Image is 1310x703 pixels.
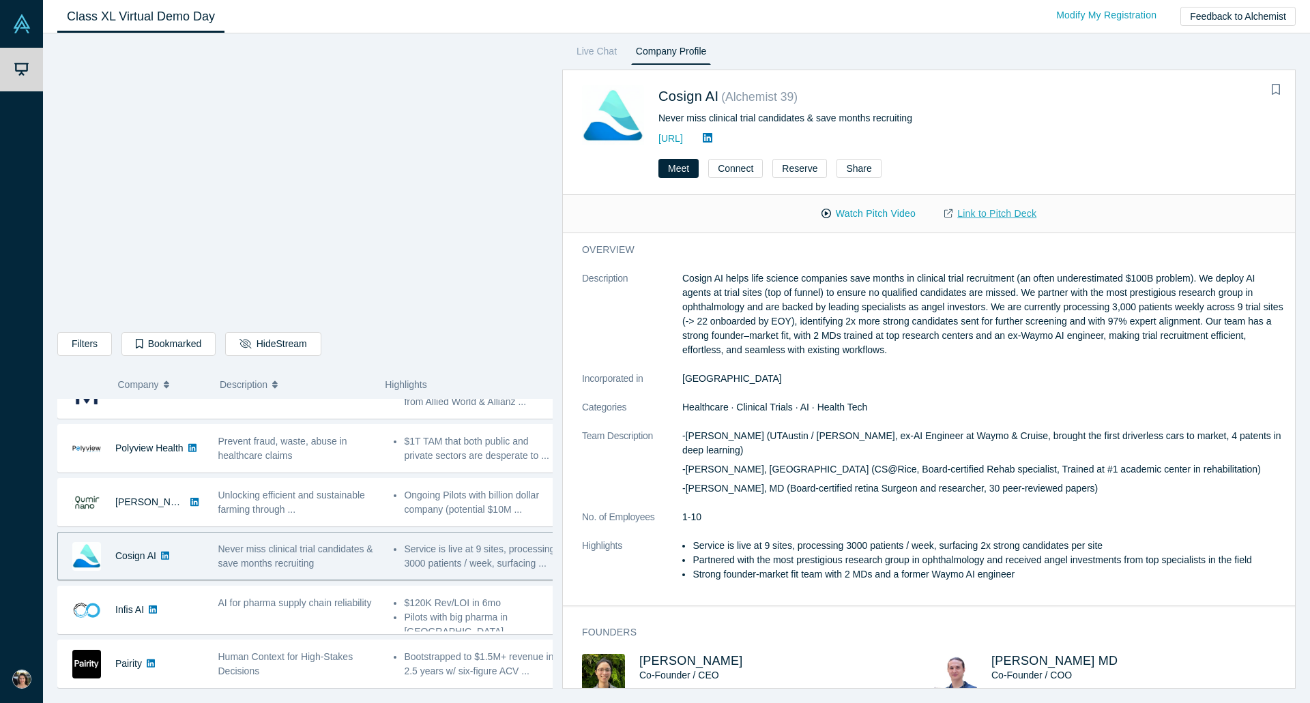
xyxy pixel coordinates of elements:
li: Service is live at 9 sites, processing 3000 patients / week, surfacing ... [404,542,555,571]
a: [PERSON_NAME] MD [991,654,1118,668]
dt: No. of Employees [582,510,682,539]
a: Infis AI [115,604,144,615]
a: Polyview Health [115,443,184,453]
img: Cosign AI's Logo [582,85,644,147]
span: Company [118,370,159,399]
dt: Description [582,271,682,372]
span: Co-Founder / CEO [639,670,719,680]
button: Reserve [772,159,827,178]
img: Alchemist Vault Logo [12,14,31,33]
div: Never miss clinical trial candidates & save months recruiting [658,111,1113,125]
img: Polyview Health's Logo [72,434,101,463]
li: Bootstrapped to $1.5M+ revenue in 2.5 years w/ six-figure ACV ... [404,650,555,678]
img: Riya Fukui MD's Profile Image [934,654,977,695]
a: Link to Pitch Deck [930,202,1051,226]
button: Filters [57,332,112,356]
a: Class XL Virtual Demo Day [57,1,224,33]
span: Prevent fraud, waste, abuse in healthcare claims [218,436,347,461]
li: $120K Rev/LOI in 6mo [404,596,555,610]
h3: Founders [582,625,1267,640]
a: Company Profile [631,43,711,65]
button: Meet [658,159,699,178]
button: Feedback to Alchemist [1180,7,1296,26]
span: Healthcare · Clinical Trials · AI · Health Tech [682,402,867,413]
iframe: Alchemist Class XL Demo Day: Vault [58,44,552,322]
span: Human Context for High-Stakes Decisions [218,651,353,676]
a: [PERSON_NAME] [639,654,743,668]
dt: Team Description [582,429,682,510]
span: Never miss clinical trial candidates & save months recruiting [218,543,373,569]
button: Watch Pitch Video [807,202,930,226]
a: Pairity [115,658,142,669]
p: -[PERSON_NAME], [GEOGRAPHIC_DATA] (CS@Rice, Board-certified Rehab specialist, Trained at #1 acade... [682,462,1286,477]
span: Description [220,370,267,399]
button: Connect [708,159,763,178]
span: AI for pharma supply chain reliability [218,597,372,608]
img: Lauren Glatter's Account [12,670,31,689]
a: Cosign AI [658,89,718,104]
li: Ongoing Pilots with billion dollar company (potential $10M ... [404,488,555,517]
dd: 1-10 [682,510,1286,524]
dd: [GEOGRAPHIC_DATA] [682,372,1286,386]
button: Share [836,159,881,178]
a: [PERSON_NAME] [115,496,194,507]
a: Modify My Registration [1042,3,1171,27]
a: Cosign AI [115,550,156,561]
img: Infis AI's Logo [72,596,101,625]
dt: Highlights [582,539,682,596]
p: -[PERSON_NAME] (UTAustin / [PERSON_NAME], ex-AI Engineer at Waymo & Cruise, brought the first dri... [682,429,1286,458]
small: ( Alchemist 39 ) [721,90,798,104]
span: Unlocking efficient and sustainable farming through ... [218,490,365,515]
button: Bookmarked [121,332,216,356]
li: Strong founder-market fit team with 2 MDs and a former Waymo AI engineer [693,567,1286,582]
li: $1T TAM that both public and private sectors are desperate to ... [404,434,555,463]
h3: overview [582,243,1267,257]
span: Highlights [385,379,426,390]
img: Pairity's Logo [72,650,101,678]
li: Partnered with the most prestigious research group in ophthalmology and received angel investment... [693,553,1286,567]
li: Pilots with big pharma in [GEOGRAPHIC_DATA] ... [404,610,555,639]
img: Will Xie's Profile Image [582,654,625,695]
button: HideStream [225,332,321,356]
img: Cosign AI's Logo [72,542,101,571]
p: Cosign AI helps life science companies save months in clinical trial recruitment (an often undere... [682,271,1286,357]
span: Co-Founder / COO [991,670,1072,680]
p: -[PERSON_NAME], MD (Board-certified retina Surgeon and researcher, 30 peer-reviewed papers) [682,481,1286,496]
button: Company [118,370,206,399]
a: Live Chat [572,43,622,65]
dt: Incorporated in [582,372,682,400]
button: Description [220,370,370,399]
a: [URL] [658,133,683,144]
li: Service is live at 9 sites, processing 3000 patients / week, surfacing 2x strong candidates per site [693,539,1286,553]
button: Bookmark [1266,80,1285,100]
dt: Categories [582,400,682,429]
img: Qumir Nano's Logo [72,488,101,517]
